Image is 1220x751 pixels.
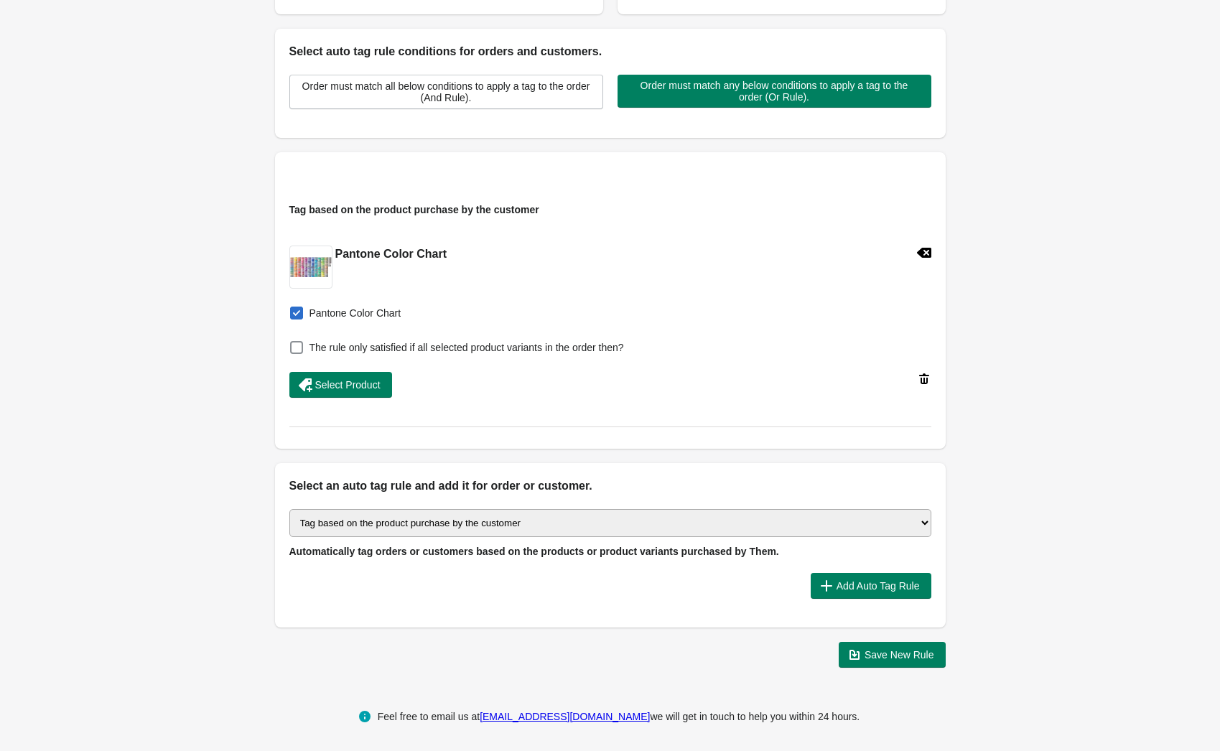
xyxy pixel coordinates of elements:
img: pantone_colorsforweb.png [290,257,332,276]
span: Save New Rule [865,649,934,661]
span: The rule only satisfied if all selected product variants in the order then? [309,340,624,355]
span: Automatically tag orders or customers based on the products or product variants purchased by Them. [289,546,779,557]
h2: Pantone Color Chart [335,246,447,263]
a: [EMAIL_ADDRESS][DOMAIN_NAME] [480,711,650,722]
div: Feel free to email us at we will get in touch to help you within 24 hours. [378,708,860,725]
span: Select Product [315,379,381,391]
button: Select Product [289,372,392,398]
button: Save New Rule [839,642,946,668]
span: Order must match all below conditions to apply a tag to the order (And Rule). [302,80,591,103]
span: Tag based on the product purchase by the customer [289,204,539,215]
button: Add Auto Tag Rule [811,573,931,599]
span: Pantone Color Chart [309,306,401,320]
h2: Select auto tag rule conditions for orders and customers. [289,43,931,60]
h2: Select an auto tag rule and add it for order or customer. [289,477,931,495]
span: Order must match any below conditions to apply a tag to the order (Or Rule). [629,80,920,103]
button: Order must match any below conditions to apply a tag to the order (Or Rule). [618,75,931,108]
button: Order must match all below conditions to apply a tag to the order (And Rule). [289,75,603,109]
span: Add Auto Tag Rule [837,580,920,592]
